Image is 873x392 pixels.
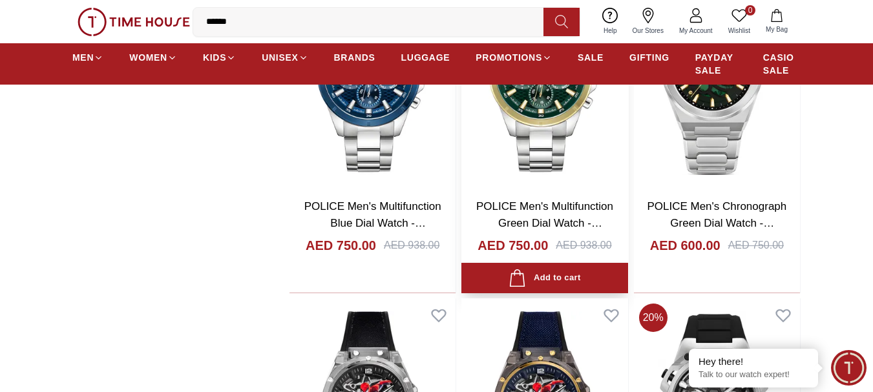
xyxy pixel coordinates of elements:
[203,51,226,64] span: KIDS
[629,51,669,64] span: GIFTING
[203,46,236,69] a: KIDS
[578,46,604,69] a: SALE
[129,51,167,64] span: WOMEN
[78,8,190,36] img: ...
[723,26,755,36] span: Wishlist
[763,46,801,82] a: CASIO SALE
[728,238,784,253] div: AED 750.00
[758,6,795,37] button: My Bag
[699,369,808,380] p: Talk to our watch expert!
[763,51,801,77] span: CASIO SALE
[578,51,604,64] span: SALE
[627,26,669,36] span: Our Stores
[262,51,298,64] span: UNISEX
[509,269,580,287] div: Add to cart
[461,263,627,293] button: Add to cart
[384,238,439,253] div: AED 938.00
[478,236,548,254] h4: AED 750.00
[720,5,758,38] a: 0Wishlist
[598,26,622,36] span: Help
[72,51,94,64] span: MEN
[695,46,737,82] a: PAYDAY SALE
[129,46,177,69] a: WOMEN
[304,200,441,245] a: POLICE Men's Multifunction Blue Dial Watch - PEWJK2204109
[761,25,793,34] span: My Bag
[306,236,376,254] h4: AED 750.00
[262,46,308,69] a: UNISEX
[401,51,450,64] span: LUGGAGE
[72,46,103,69] a: MEN
[401,46,450,69] a: LUGGAGE
[695,51,737,77] span: PAYDAY SALE
[629,46,669,69] a: GIFTING
[596,5,625,38] a: Help
[625,5,671,38] a: Our Stores
[334,51,375,64] span: BRANDS
[647,200,786,245] a: POLICE Men's Chronograph Green Dial Watch - PEWJH2228009
[745,5,755,15] span: 0
[639,304,668,332] span: 20 %
[476,51,542,64] span: PROMOTIONS
[699,355,808,368] div: Hey there!
[556,238,611,253] div: AED 938.00
[476,200,613,245] a: POLICE Men's Multifunction Green Dial Watch - PEWJK2204108
[831,350,867,386] div: Chat Widget
[476,46,552,69] a: PROMOTIONS
[334,46,375,69] a: BRANDS
[674,26,718,36] span: My Account
[650,236,720,254] h4: AED 600.00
